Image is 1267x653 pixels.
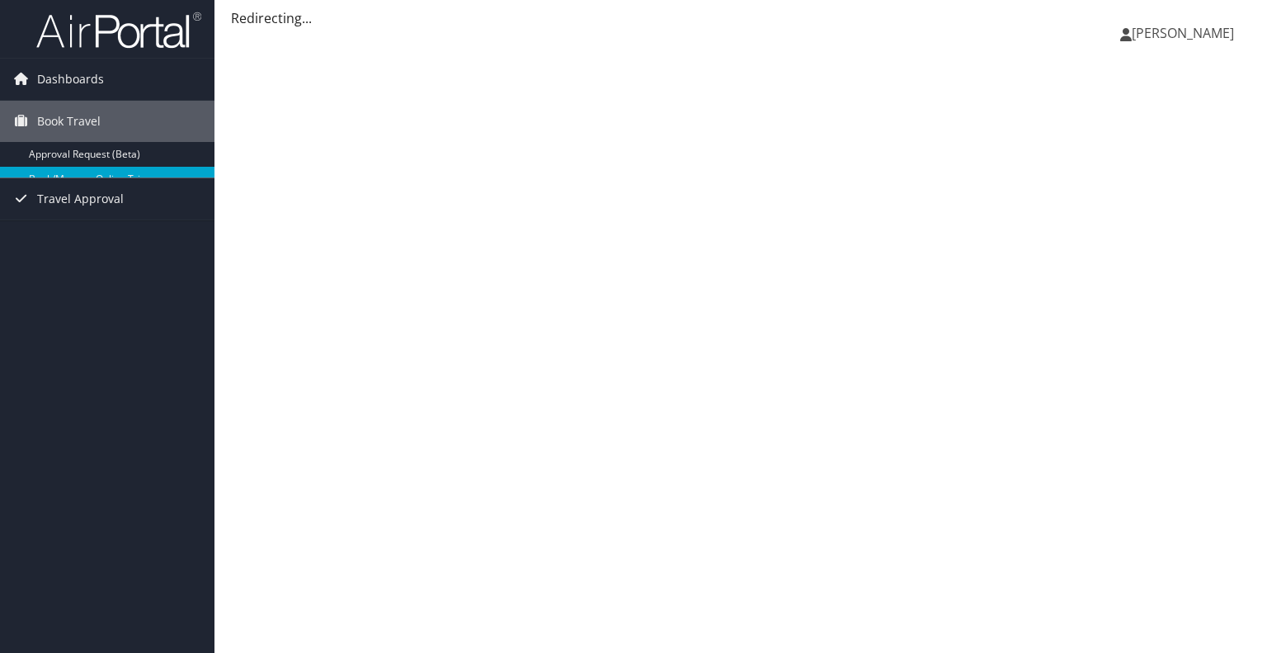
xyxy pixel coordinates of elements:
[231,8,1251,28] div: Redirecting...
[37,59,104,100] span: Dashboards
[1132,24,1234,42] span: [PERSON_NAME]
[37,178,124,220] span: Travel Approval
[1120,8,1251,58] a: [PERSON_NAME]
[37,101,101,142] span: Book Travel
[36,11,201,50] img: airportal-logo.png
